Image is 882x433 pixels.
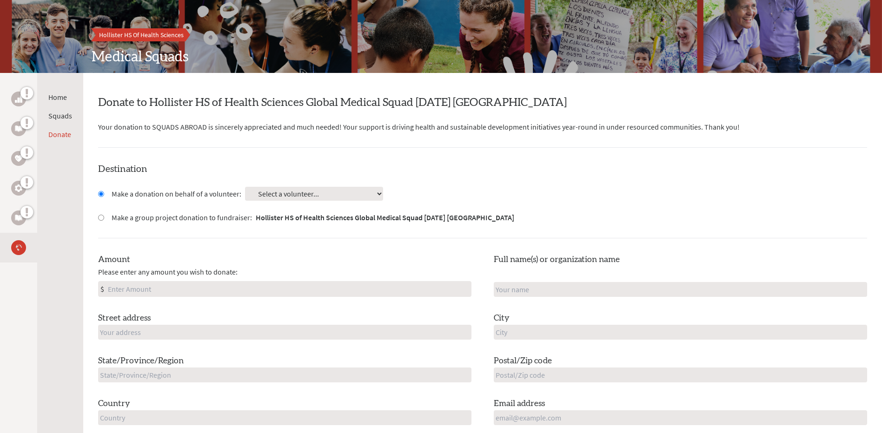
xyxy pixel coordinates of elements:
[11,181,26,196] a: STEM
[15,244,22,251] img: Medical
[98,163,867,176] h4: Destination
[15,155,22,161] img: Health
[92,49,791,66] h2: Medical Squads
[112,188,241,199] label: Make a donation on behalf of a volunteer:
[99,31,184,39] span: Hollister HS Of Health Sciences
[494,312,510,325] label: City
[494,410,867,425] input: email@example.com
[48,130,71,139] a: Donate
[98,325,471,340] input: Your address
[98,354,184,367] label: State/Province/Region
[15,125,22,132] img: Education
[48,129,72,140] li: Donate
[98,410,471,425] input: Country
[494,367,867,382] input: Postal/Zip code
[99,282,106,296] div: $
[494,397,545,410] label: Email address
[494,253,620,266] label: Full name(s) or organization name
[48,92,72,103] li: Home
[98,253,130,266] label: Amount
[98,367,471,382] input: State/Province/Region
[98,312,151,325] label: Street address
[11,151,26,166] a: Health
[106,282,471,296] input: Enter Amount
[48,110,72,121] li: Squads
[11,210,26,225] a: Impact
[11,92,26,106] a: Business
[494,325,867,340] input: City
[15,184,22,192] img: STEM
[98,266,238,277] span: Please enter any amount you wish to donate:
[494,282,867,297] input: Your name
[98,121,867,132] p: Your donation to SQUADS ABROAD is sincerely appreciated and much needed! Your support is driving ...
[15,95,22,103] img: Business
[11,121,26,136] a: Education
[98,95,867,110] h2: Donate to Hollister HS of Health Sciences Global Medical Squad [DATE] [GEOGRAPHIC_DATA]
[15,215,22,221] img: Impact
[98,397,130,410] label: Country
[256,213,514,222] strong: Hollister HS of Health Sciences Global Medical Squad [DATE] [GEOGRAPHIC_DATA]
[48,111,72,120] a: Squads
[494,354,552,367] label: Postal/Zip code
[11,240,26,255] a: Medical
[112,212,514,223] label: Make a group project donation to fundraiser:
[48,92,67,102] a: Home
[92,28,191,41] a: Hollister HS Of Health Sciences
